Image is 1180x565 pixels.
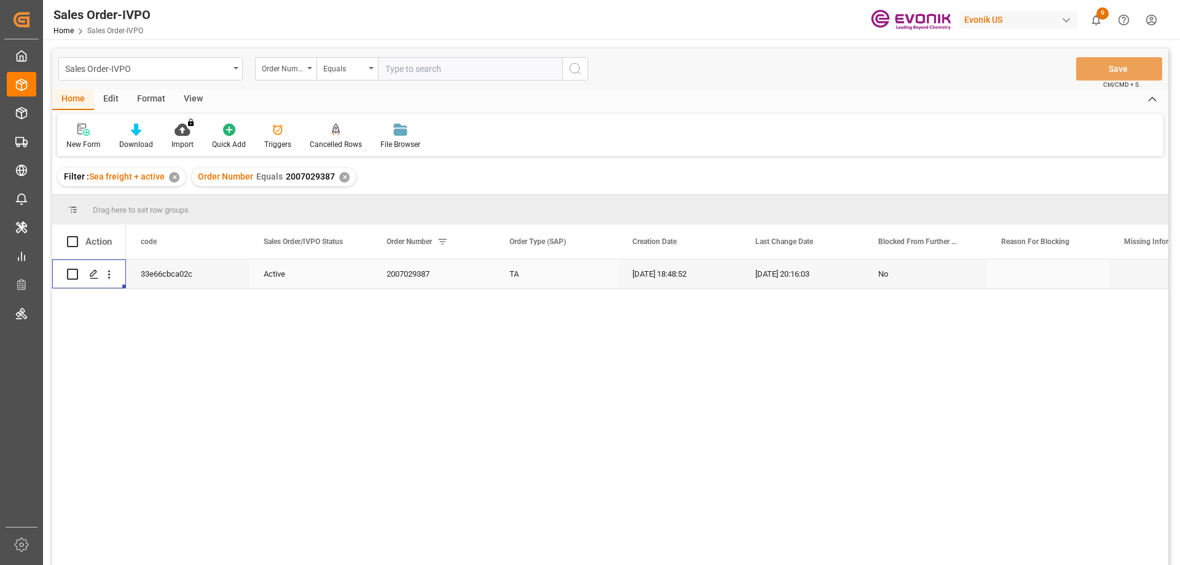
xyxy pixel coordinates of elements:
[310,139,362,150] div: Cancelled Rows
[495,259,618,288] div: TA
[959,8,1082,31] button: Evonik US
[262,60,304,74] div: Order Number
[169,172,179,183] div: ✕
[372,259,495,288] div: 2007029387
[53,6,151,24] div: Sales Order-IVPO
[52,89,94,110] div: Home
[89,172,165,181] span: Sea freight + active
[959,11,1077,29] div: Evonik US
[1001,237,1069,246] span: Reason For Blocking
[1076,57,1162,81] button: Save
[380,139,420,150] div: File Browser
[1082,6,1110,34] button: show 9 new notifications
[387,237,432,246] span: Order Number
[53,26,74,35] a: Home
[128,89,175,110] div: Format
[64,172,89,181] span: Filter :
[286,172,335,181] span: 2007029387
[119,139,153,150] div: Download
[1110,6,1138,34] button: Help Center
[65,60,229,76] div: Sales Order-IVPO
[755,237,813,246] span: Last Change Date
[52,259,126,289] div: Press SPACE to select this row.
[878,237,961,246] span: Blocked From Further Processing
[85,236,112,247] div: Action
[339,172,350,183] div: ✕
[255,57,317,81] button: open menu
[878,260,972,288] div: No
[323,60,365,74] div: Equals
[741,259,863,288] div: [DATE] 20:16:03
[632,237,677,246] span: Creation Date
[212,139,246,150] div: Quick Add
[66,139,101,150] div: New Form
[1096,7,1109,20] span: 9
[1103,80,1139,89] span: Ctrl/CMD + S
[58,57,243,81] button: open menu
[378,57,562,81] input: Type to search
[317,57,378,81] button: open menu
[141,237,157,246] span: code
[871,9,951,31] img: Evonik-brand-mark-Deep-Purple-RGB.jpeg_1700498283.jpeg
[175,89,212,110] div: View
[198,172,253,181] span: Order Number
[618,259,741,288] div: [DATE] 18:48:52
[94,89,128,110] div: Edit
[509,237,566,246] span: Order Type (SAP)
[93,205,189,215] span: Drag here to set row groups
[126,259,249,288] div: 33e66cbca02c
[256,172,283,181] span: Equals
[562,57,588,81] button: search button
[264,139,291,150] div: Triggers
[264,260,357,288] div: Active
[264,237,343,246] span: Sales Order/IVPO Status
